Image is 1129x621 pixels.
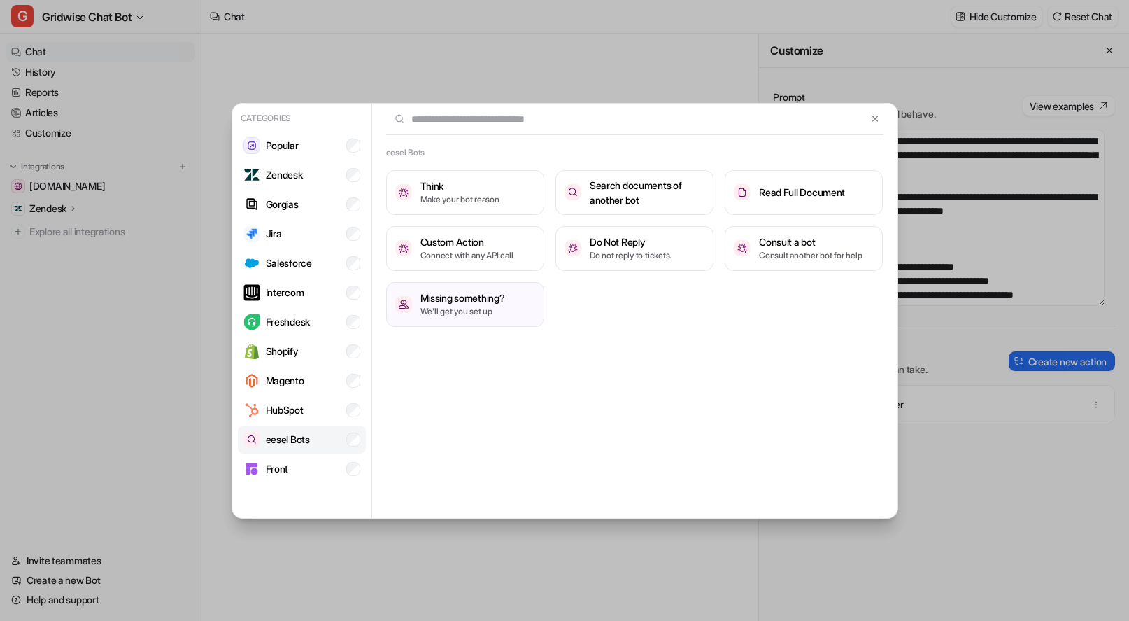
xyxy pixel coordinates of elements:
[266,432,310,447] p: eesel Bots
[395,240,412,256] img: Custom Action
[759,249,862,262] p: Consult another bot for help
[420,193,499,206] p: Make your bot reason
[238,109,366,127] p: Categories
[734,184,751,200] img: Read Full Document
[420,235,513,249] h3: Custom Action
[266,226,282,241] p: Jira
[564,184,581,200] img: Search documents of another bot
[759,185,845,200] h3: Read Full Document
[555,170,713,215] button: Search documents of another botSearch documents of another bot
[725,170,883,215] button: Read Full DocumentRead Full Document
[386,146,425,159] h2: eesel Bots
[395,184,412,200] img: Think
[420,249,513,262] p: Connect with any API call
[266,285,304,300] p: Intercom
[386,226,544,271] button: Custom ActionCustom ActionConnect with any API call
[266,314,310,329] p: Freshdesk
[555,226,713,271] button: Do Not ReplyDo Not ReplyDo not reply to tickets.
[386,170,544,215] button: ThinkThinkMake your bot reason
[420,291,505,305] h3: Missing something?
[395,296,412,313] img: /missing-something
[266,138,299,153] p: Popular
[266,344,299,358] p: Shopify
[266,167,303,182] p: Zendesk
[266,403,304,417] p: HubSpot
[266,461,289,476] p: Front
[734,240,751,256] img: Consult a bot
[759,235,862,249] h3: Consult a bot
[590,235,672,249] h3: Do Not Reply
[420,305,505,318] p: We'll get you set up
[564,240,581,256] img: Do Not Reply
[725,226,883,271] button: Consult a botConsult a botConsult another bot for help
[386,282,544,327] button: /missing-somethingMissing something?We'll get you set up
[590,178,704,207] h3: Search documents of another bot
[266,373,304,388] p: Magento
[266,197,299,211] p: Gorgias
[590,249,672,262] p: Do not reply to tickets.
[266,256,312,270] p: Salesforce
[420,179,499,193] h3: Think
